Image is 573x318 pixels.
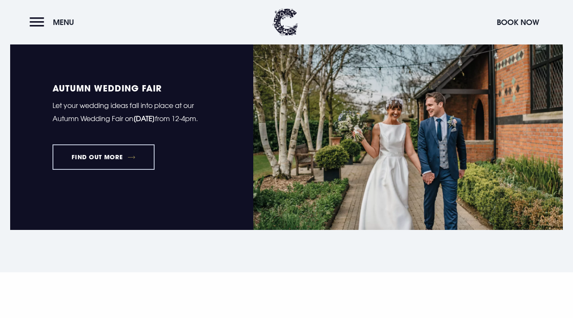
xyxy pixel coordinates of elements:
[53,17,74,27] span: Menu
[273,8,298,36] img: Clandeboye Lodge
[53,144,155,170] a: FIND OUT MORE
[133,114,155,123] strong: [DATE]
[493,13,543,31] button: Book Now
[30,13,78,31] button: Menu
[53,84,211,92] h5: Autumn Wedding Fair
[253,24,563,230] img: Autumn-wedding-fair-small-banner.jpg
[53,99,211,125] p: Let your wedding ideas fall into place at our Autumn Wedding Fair on from 12-4pm.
